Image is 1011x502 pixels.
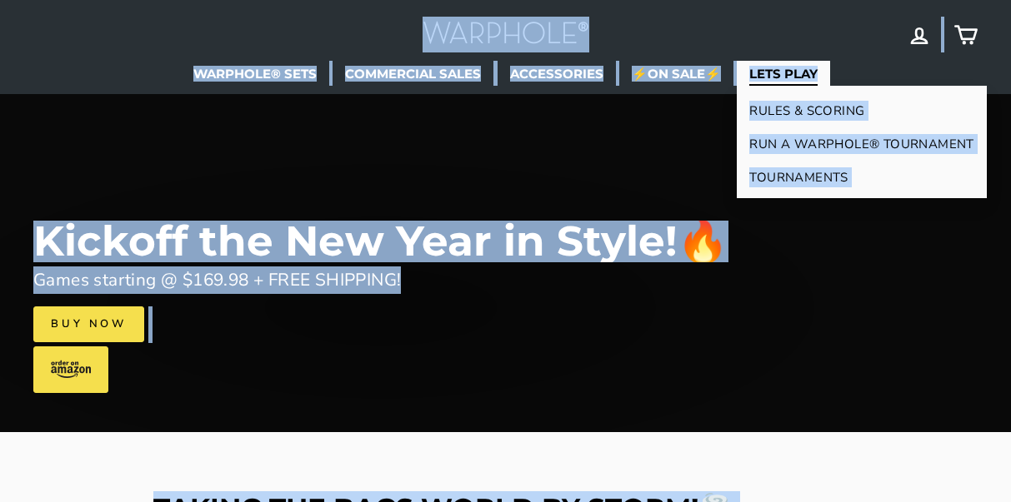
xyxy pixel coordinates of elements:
a: ACCESSORIES [498,61,616,86]
img: Warphole [423,17,589,52]
div: Games starting @ $169.98 + FREE SHIPPING! [33,266,401,294]
a: RULES & SCORING [737,94,986,127]
a: RUN A WARPHOLE® TOURNAMENT [737,127,986,161]
img: amazon-logo.svg [51,360,91,379]
a: WARPHOLE® SETS [181,61,329,86]
a: ⚡ON SALE⚡ [619,61,733,86]
a: LETS PLAY [737,61,830,86]
ul: Primary [33,61,978,86]
div: Kickoff the New Year in Style!🔥 [33,221,728,262]
a: Buy Now [33,306,144,341]
a: TOURNAMENTS [737,161,986,194]
a: COMMERCIAL SALES [333,61,493,86]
